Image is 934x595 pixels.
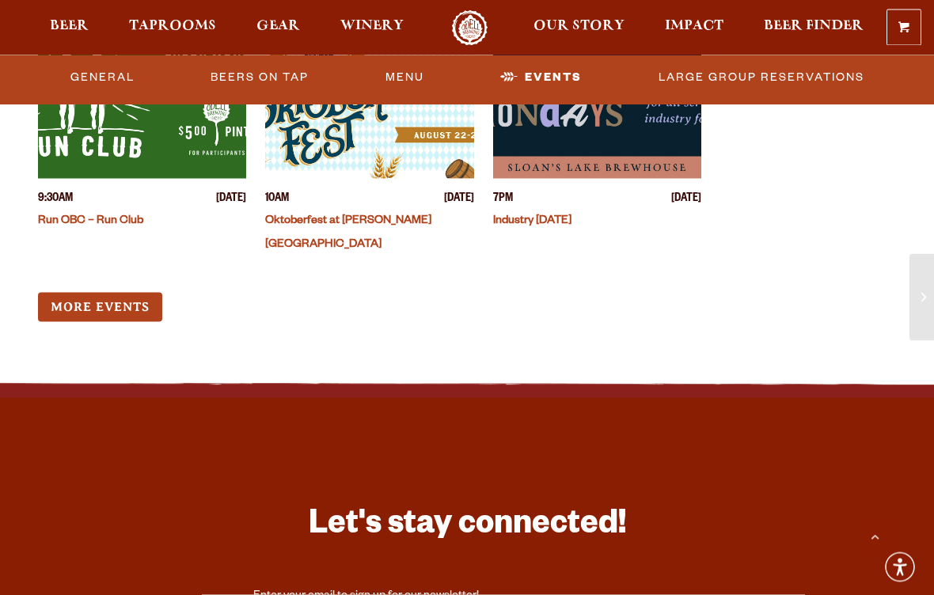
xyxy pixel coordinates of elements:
[38,191,73,208] span: 9:30AM
[129,20,216,32] span: Taprooms
[754,10,874,46] a: Beer Finder
[256,20,300,32] span: Gear
[444,191,474,208] span: [DATE]
[50,20,89,32] span: Beer
[440,10,499,46] a: Odell Home
[655,10,734,46] a: Impact
[216,191,246,208] span: [DATE]
[652,59,871,96] a: Large Group Reservations
[38,215,143,228] a: Run OBC – Run Club
[665,20,723,32] span: Impact
[246,10,310,46] a: Gear
[340,20,404,32] span: Winery
[38,293,162,322] a: More Events (opens in a new window)
[119,10,226,46] a: Taprooms
[493,191,513,208] span: 7PM
[494,59,588,96] a: Events
[204,59,315,96] a: Beers On Tap
[40,10,99,46] a: Beer
[523,10,635,46] a: Our Story
[253,504,681,551] h3: Let's stay connected!
[533,20,625,32] span: Our Story
[330,10,414,46] a: Winery
[493,215,571,228] a: Industry [DATE]
[64,59,141,96] a: General
[764,20,864,32] span: Beer Finder
[855,516,894,555] a: Scroll to top
[265,215,431,252] a: Oktoberfest at [PERSON_NAME][GEOGRAPHIC_DATA]
[883,550,917,585] div: Accessibility Menu
[379,59,431,96] a: Menu
[671,191,701,208] span: [DATE]
[265,191,289,208] span: 10AM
